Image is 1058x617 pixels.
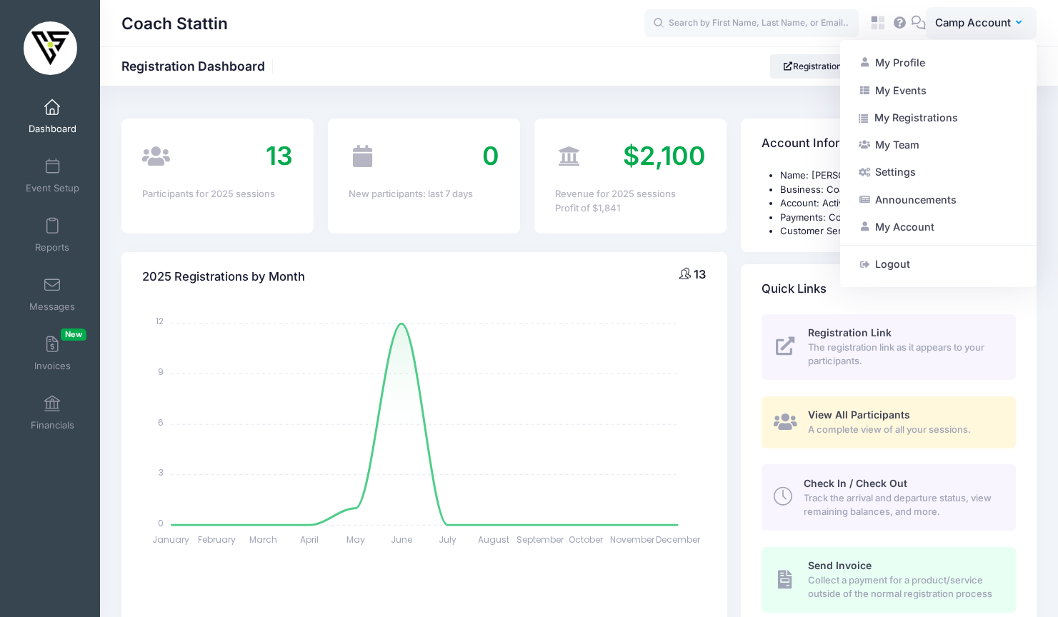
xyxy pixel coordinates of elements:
div: New participants: last 7 days [349,187,499,201]
tspan: June [391,533,412,546]
input: Search by First Name, Last Name, or Email... [644,9,859,38]
tspan: December [657,533,702,546]
tspan: November [610,533,655,546]
span: Check In / Check Out [804,477,907,489]
div: Participants for 2025 sessions [142,187,293,201]
a: Check In / Check Out Track the arrival and departure status, view remaining balances, and more. [762,464,1016,530]
h4: Account Information [762,124,878,164]
a: InvoicesNew [19,328,86,378]
li: Business: Coach [PERSON_NAME] [780,183,1016,197]
button: Camp Account [926,7,1037,40]
a: My Events [852,76,1025,104]
span: Event Setup [26,182,79,194]
div: Revenue for 2025 sessions Profit of $1,841 [555,187,706,215]
h1: Registration Dashboard [121,59,277,74]
span: A complete view of all your sessions. [808,423,999,437]
span: Send Invoice [808,559,872,571]
span: Collect a payment for a product/service outside of the normal registration process [808,573,999,601]
span: Invoices [34,360,71,372]
a: Announcements [852,186,1025,214]
a: My Team [852,131,1025,159]
span: 13 [266,140,293,171]
a: My Registrations [852,104,1025,131]
span: 13 [694,267,706,281]
h1: Coach Stattin [121,7,228,40]
tspan: July [439,533,456,546]
a: Registration Link [770,54,874,79]
a: Dashboard [19,91,86,141]
tspan: October [569,533,604,546]
a: Send Invoice Collect a payment for a product/service outside of the normal registration process [762,547,1016,613]
span: Track the arrival and departure status, view remaining balances, and more. [804,491,999,519]
li: Payments: Connected [780,211,1016,225]
li: Account: Active [780,196,1016,211]
a: My Account [852,214,1025,241]
h4: 2025 Registrations by Month [142,257,305,298]
tspan: 9 [159,366,164,378]
tspan: January [153,533,190,546]
span: 0 [482,140,499,171]
tspan: 0 [159,517,164,529]
a: Reports [19,210,86,260]
span: Reports [35,241,69,254]
a: Registration Link The registration link as it appears to your participants. [762,314,1016,380]
li: Customer Service: [780,224,1016,239]
li: Name: [PERSON_NAME] [780,169,1016,183]
tspan: August [478,533,509,546]
span: Dashboard [29,123,76,135]
a: Event Setup [19,151,86,201]
tspan: 6 [159,416,164,428]
img: Coach Stattin [24,21,77,75]
a: Logout [852,251,1025,278]
tspan: March [249,533,277,546]
h4: Quick Links [762,269,827,309]
tspan: May [346,533,365,546]
a: Messages [19,269,86,319]
tspan: April [300,533,319,546]
span: Camp Account [935,15,1011,31]
span: The registration link as it appears to your participants. [808,341,999,368]
tspan: 12 [156,316,164,328]
span: View All Participants [808,408,910,421]
span: Registration Link [808,326,892,338]
a: My Profile [852,49,1025,76]
span: $2,100 [623,140,706,171]
span: Messages [29,301,75,313]
span: New [61,328,86,341]
tspan: February [199,533,236,546]
tspan: September [516,533,564,546]
span: Financials [31,419,74,431]
tspan: 3 [159,466,164,478]
a: Settings [852,159,1025,186]
a: Financials [19,388,86,438]
a: View All Participants A complete view of all your sessions. [762,396,1016,448]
